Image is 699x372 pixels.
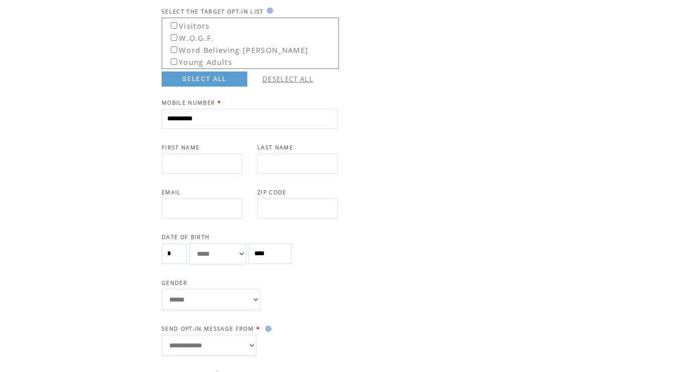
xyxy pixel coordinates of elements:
span: EMAIL [162,189,181,196]
span: DATE OF BIRTH [162,234,209,241]
label: Word Believing [PERSON_NAME] [164,42,308,55]
a: DESELECT ALL [262,75,313,84]
span: LAST NAME [257,144,293,151]
span: GENDER [162,279,187,286]
img: help.gif [264,8,273,14]
label: W.O.G.F. [164,30,215,43]
label: Young Adults [164,54,232,67]
span: MOBILE NUMBER [162,99,215,106]
input: Word Believing [PERSON_NAME] [171,46,177,53]
span: ZIP CODE [257,189,287,196]
a: SELECT ALL [162,71,247,87]
span: SELECT THE TARGET OPT-IN LIST [162,8,264,15]
input: W.O.G.F. [171,34,177,41]
span: FIRST NAME [162,144,199,151]
input: Visitors [171,22,177,29]
span: SEND OPT-IN MESSAGE FROM [162,325,254,332]
input: Young Adults [171,58,177,65]
label: Visitors [164,18,210,31]
img: help.gif [262,326,271,332]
